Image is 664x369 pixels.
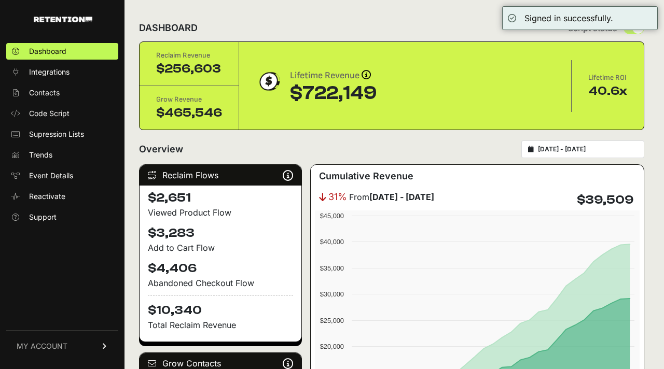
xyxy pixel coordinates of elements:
[29,150,52,160] span: Trends
[156,105,222,121] div: $465,546
[148,225,293,242] h4: $3,283
[6,330,118,362] a: MY ACCOUNT
[320,317,344,324] text: $25,000
[577,192,633,208] h4: $39,509
[6,84,118,101] a: Contacts
[156,94,222,105] div: Grow Revenue
[6,167,118,184] a: Event Details
[6,126,118,143] a: Supression Lists
[6,105,118,122] a: Code Script
[6,188,118,205] a: Reactivate
[6,209,118,225] a: Support
[148,242,293,254] div: Add to Cart Flow
[320,238,344,246] text: $40,000
[17,341,67,351] span: MY ACCOUNT
[29,108,70,119] span: Code Script
[524,12,613,24] div: Signed in successfully.
[148,319,293,331] p: Total Reclaim Revenue
[29,67,70,77] span: Integrations
[256,68,282,94] img: dollar-coin-05c43ed7efb7bc0c12610022525b4bbbb207c7efeef5aecc26f025e68dcafac9.png
[320,290,344,298] text: $30,000
[156,61,222,77] div: $256,603
[29,88,60,98] span: Contacts
[320,264,344,272] text: $35,000
[349,191,434,203] span: From
[34,17,92,22] img: Retention.com
[320,343,344,350] text: $20,000
[290,68,377,83] div: Lifetime Revenue
[328,190,347,204] span: 31%
[148,277,293,289] div: Abandoned Checkout Flow
[156,50,222,61] div: Reclaim Revenue
[320,212,344,220] text: $45,000
[148,206,293,219] div: Viewed Product Flow
[6,64,118,80] a: Integrations
[29,46,66,56] span: Dashboard
[6,43,118,60] a: Dashboard
[148,190,293,206] h4: $2,651
[140,165,301,186] div: Reclaim Flows
[139,21,198,35] h2: DASHBOARD
[6,147,118,163] a: Trends
[588,73,627,83] div: Lifetime ROI
[148,295,293,319] h4: $10,340
[369,192,434,202] strong: [DATE] - [DATE]
[29,191,65,202] span: Reactivate
[29,171,73,181] span: Event Details
[588,83,627,100] div: 40.6x
[148,260,293,277] h4: $4,406
[319,169,413,183] h3: Cumulative Revenue
[139,142,183,157] h2: Overview
[29,129,84,139] span: Supression Lists
[290,83,377,104] div: $722,149
[29,212,57,222] span: Support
